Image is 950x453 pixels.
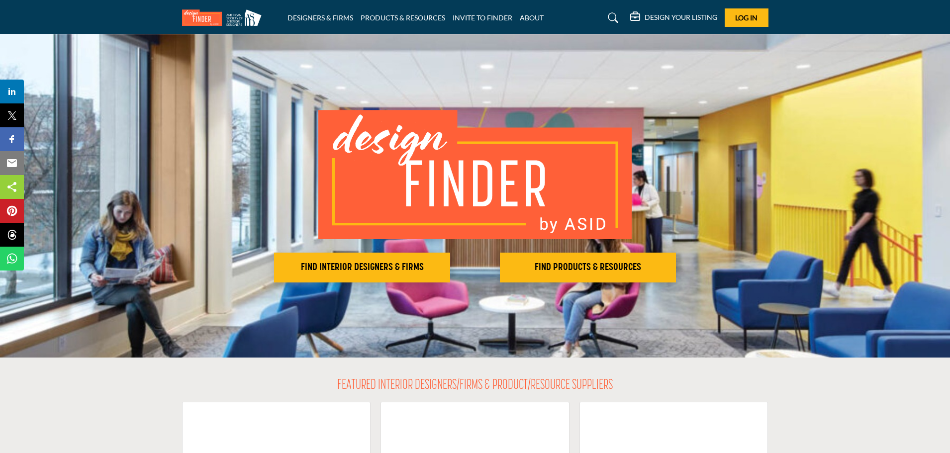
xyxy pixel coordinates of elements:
[337,377,613,394] h2: FEATURED INTERIOR DESIGNERS/FIRMS & PRODUCT/RESOURCE SUPPLIERS
[361,13,445,22] a: PRODUCTS & RESOURCES
[453,13,512,22] a: INVITE TO FINDER
[277,262,447,273] h2: FIND INTERIOR DESIGNERS & FIRMS
[503,262,673,273] h2: FIND PRODUCTS & RESOURCES
[274,253,450,282] button: FIND INTERIOR DESIGNERS & FIRMS
[598,10,625,26] a: Search
[645,13,717,22] h5: DESIGN YOUR LISTING
[630,12,717,24] div: DESIGN YOUR LISTING
[500,253,676,282] button: FIND PRODUCTS & RESOURCES
[318,110,632,239] img: image
[287,13,353,22] a: DESIGNERS & FIRMS
[520,13,544,22] a: ABOUT
[725,8,768,27] button: Log In
[182,9,267,26] img: Site Logo
[735,13,758,22] span: Log In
